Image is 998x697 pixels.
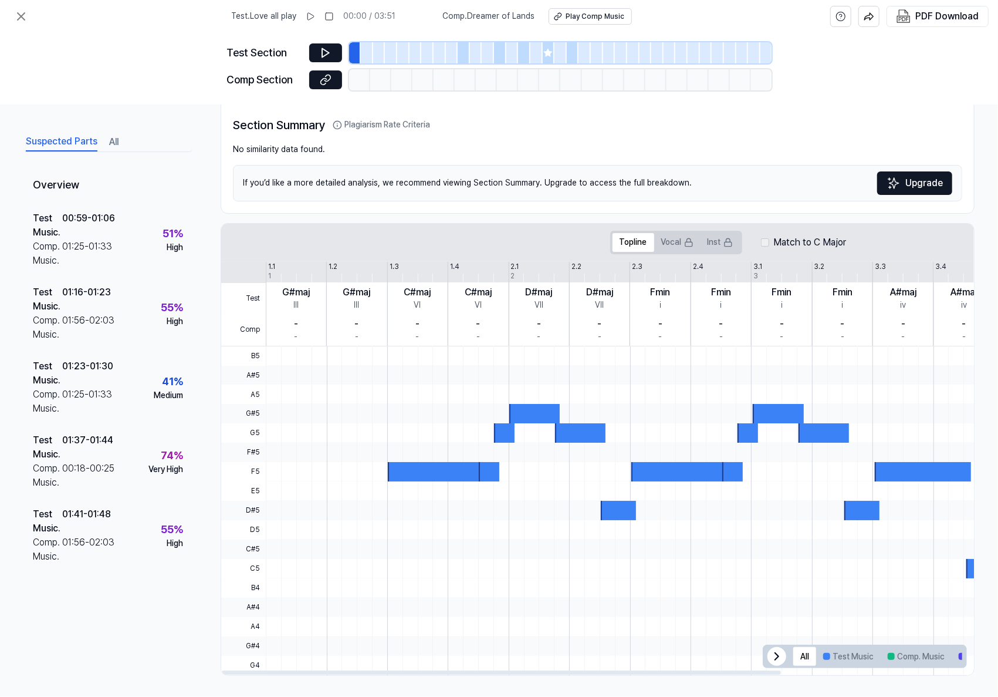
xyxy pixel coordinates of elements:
[654,233,701,252] button: Vocal
[161,447,183,464] div: 74 %
[632,262,642,272] div: 2.3
[33,359,62,387] div: Test Music .
[701,233,740,252] button: Inst
[268,271,271,281] div: 1
[390,262,399,272] div: 1.3
[711,285,731,299] div: Fmin
[951,285,977,299] div: A#maj
[167,242,183,254] div: High
[404,285,431,299] div: C#maj
[894,6,981,26] button: PDF Download
[109,133,119,151] button: All
[780,317,784,331] div: -
[442,11,534,22] span: Comp . Dreamer of Lands
[962,317,966,331] div: -
[221,462,266,481] span: F5
[414,299,421,311] div: VI
[33,535,62,563] div: Comp. Music .
[877,171,952,195] a: SparklesUpgrade
[814,262,825,272] div: 3.2
[566,12,624,22] div: Play Comp Music
[511,271,515,281] div: 2
[62,461,114,489] div: 00:18 - 00:25
[841,317,845,331] div: -
[221,637,266,656] span: G#4
[295,331,298,343] div: -
[62,359,113,387] div: 01:23 - 01:30
[62,433,113,461] div: 01:37 - 01:44
[830,6,851,27] button: help
[659,331,662,343] div: -
[148,464,183,476] div: Very High
[753,262,762,272] div: 3.1
[62,387,112,415] div: 01:25 - 01:33
[902,331,905,343] div: -
[221,578,266,598] span: B4
[33,507,62,535] div: Test Music .
[881,647,952,666] button: Comp. Music
[901,317,905,331] div: -
[221,366,266,385] span: A#5
[233,144,962,156] div: No similarity data found.
[935,262,946,272] div: 3.4
[875,262,886,272] div: 3.3
[465,285,492,299] div: C#maj
[475,299,482,311] div: VI
[33,433,62,461] div: Test Music .
[596,299,604,311] div: VII
[233,165,962,201] div: If you’d like a more detailed analysis, we recommend viewing Section Summary. Upgrade to access t...
[231,11,296,22] span: Test . Love all play
[354,299,360,311] div: III
[233,116,962,134] h2: Section Summary
[537,317,541,331] div: -
[221,443,266,462] span: F#5
[62,313,114,341] div: 01:56 - 02:03
[33,387,62,415] div: Comp. Music .
[221,617,266,637] span: A4
[26,133,97,151] button: Suspected Parts
[329,262,337,272] div: 1.2
[221,314,266,346] span: Comp
[167,316,183,328] div: High
[864,11,874,22] img: share
[719,331,723,343] div: -
[343,285,371,299] div: G#maj
[658,317,662,331] div: -
[450,262,459,272] div: 1.4
[816,647,881,666] button: Test Music
[901,299,906,311] div: iv
[23,169,192,203] div: Overview
[842,299,844,311] div: i
[33,285,62,313] div: Test Music .
[598,331,601,343] div: -
[793,647,816,666] button: All
[227,72,302,89] div: Comp Section
[221,559,266,578] span: C5
[693,262,703,272] div: 2.4
[355,317,359,331] div: -
[62,507,111,535] div: 01:41 - 01:48
[167,538,183,550] div: High
[571,262,581,272] div: 2.2
[896,9,911,23] img: PDF Download
[537,331,541,343] div: -
[877,171,952,195] button: Upgrade
[62,285,111,313] div: 01:16 - 01:23
[659,299,661,311] div: i
[549,8,632,25] button: Play Comp Music
[651,285,671,299] div: Fmin
[915,9,979,24] div: PDF Download
[62,239,112,267] div: 01:25 - 01:33
[221,404,266,423] span: G#5
[33,239,62,267] div: Comp. Music .
[720,299,722,311] div: i
[282,285,310,299] div: G#maj
[598,317,602,331] div: -
[613,233,654,252] button: Topline
[355,331,358,343] div: -
[774,235,847,250] label: Match to C Major
[333,119,430,131] button: Plagiarism Rate Criteria
[415,317,420,331] div: -
[221,501,266,520] span: D#5
[781,299,783,311] div: i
